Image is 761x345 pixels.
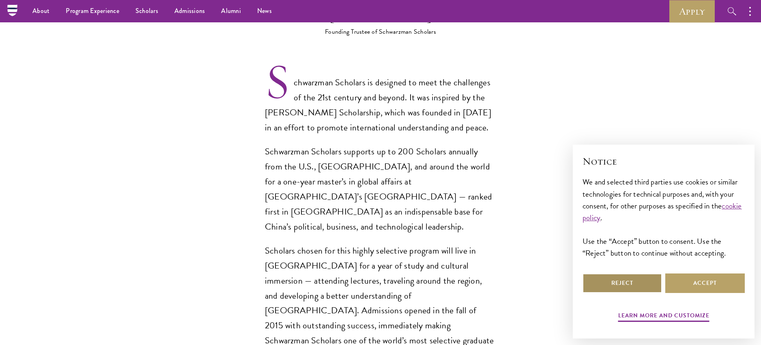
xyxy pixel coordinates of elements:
a: cookie policy [583,200,742,223]
button: Accept [665,273,745,293]
button: Learn more and customize [618,310,709,323]
div: Founding Trustee of Schwarzman Scholars [310,27,451,37]
h2: Notice [583,154,745,168]
p: Schwarzman Scholars is designed to meet the challenges of the 21st century and beyond. It was ins... [265,75,496,135]
div: We and selected third parties use cookies or similar technologies for technical purposes and, wit... [583,176,745,258]
button: Reject [583,273,662,293]
p: Schwarzman Scholars supports up to 200 Scholars annually from the U.S., [GEOGRAPHIC_DATA], and ar... [265,144,496,234]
